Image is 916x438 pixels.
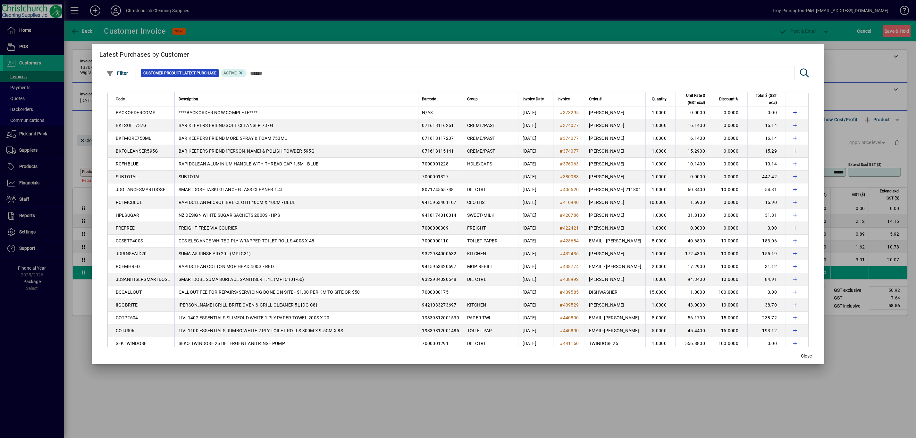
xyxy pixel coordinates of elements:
td: [PERSON_NAME] [585,273,645,286]
span: 439529 [563,302,579,307]
td: 100.0000 [714,286,747,299]
span: 7000001228 [422,161,449,166]
td: 43.0000 [676,299,714,312]
span: 432436 [563,251,579,256]
td: EMAIL - [PERSON_NAME] [585,235,645,248]
td: 5.0000 [645,312,676,324]
td: 31.12 [747,260,786,273]
span: Total $ (GST excl) [752,92,777,106]
span: 9415963401107 [422,200,457,205]
td: 56.1700 [676,312,714,324]
span: # [560,225,563,231]
a: #420786 [558,212,581,219]
td: [PERSON_NAME] [585,145,645,158]
div: Group [467,96,515,103]
span: MOP REFILL [467,264,493,269]
td: 10.1400 [676,158,714,171]
td: 0.0000 [714,106,747,119]
td: 2.0000 [645,260,676,273]
td: DISHWASHER [585,286,645,299]
td: [DATE] [519,145,554,158]
td: [PERSON_NAME] [585,222,645,235]
a: #441160 [558,340,581,347]
a: #374077 [558,135,581,142]
span: 374077 [563,148,579,154]
a: #373295 [558,109,581,116]
td: [DATE] [519,196,554,209]
span: 420786 [563,213,579,218]
span: BAR KEEPERS FRIEND [PERSON_NAME] & POLISH POWDER 595G [179,148,315,154]
td: -183.06 [747,235,786,248]
a: #410940 [558,199,581,206]
span: KITCHEN [467,251,486,256]
td: 1.0000 [645,145,676,158]
span: JDRINSEAID20 [116,251,147,256]
span: TOILET PAP [467,328,492,333]
td: 0.0000 [676,171,714,183]
span: NZ DESIGN WHITE SUGAR SACHETS 2000S - HPS [179,213,280,218]
div: Code [116,96,171,103]
span: BAR KEEPERS FRIEND MORE SPRAY & FOAM 750ML [179,136,287,141]
span: TOILET PAPER [467,238,498,243]
div: Order # [589,96,641,103]
td: 1.0000 [645,222,676,235]
span: # [560,328,563,333]
td: [DATE] [519,286,554,299]
span: KITCHEN [467,302,486,307]
span: CCS ELEGANCE WHITE 2 PLY WRAPPED TOILET ROLLS 400S X 48 [179,238,315,243]
td: 31.8100 [676,209,714,222]
td: 1.0000 [645,299,676,312]
span: # [560,200,563,205]
span: # [560,187,563,192]
span: # [560,213,563,218]
td: [PERSON_NAME] [585,119,645,132]
span: RAPIDCLEAN ALUMINIUM HANDLE WITH THREAD CAP 1.5M - BLUE [179,161,319,166]
td: 38.70 [747,299,786,312]
td: [DATE] [519,260,554,273]
span: # [560,110,563,115]
button: Close [796,350,817,362]
td: 1.6900 [676,196,714,209]
td: [DATE] [519,158,554,171]
span: 441160 [563,341,579,346]
span: [PERSON_NAME] GRILL BRITE OVEN & GRILL CLEANER 5L [DG-C8] [179,302,317,307]
td: 5.0000 [645,324,676,337]
span: LIVI 1402 ESSENTIALS SLIMFOLD WHITE 1 PLY PAPER TOWEL 200S X 20 [179,315,330,320]
a: #376063 [558,160,581,167]
td: 10.0000 [714,260,747,273]
span: 440890 [563,315,579,320]
td: [DATE] [519,209,554,222]
a: #406520 [558,186,581,193]
td: 94.3400 [676,273,714,286]
td: 15.0000 [645,286,676,299]
span: CRÈME/PAST [467,123,495,128]
span: 19339812001485 [422,328,459,333]
span: RAPIDCLEAN COTTON MOP HEAD 400G - RED [179,264,274,269]
span: SWEET/MILK [467,213,495,218]
td: TWINDOSE 25 [585,337,645,350]
span: RCFMCBLUE [116,200,142,205]
td: [PERSON_NAME] [585,209,645,222]
td: 10.14 [747,158,786,171]
span: CLOTHS [467,200,485,205]
span: Quantity [652,96,667,103]
td: 10.0000 [645,196,676,209]
a: #438774 [558,263,581,270]
span: FREIGHT [467,225,486,231]
td: 10.0000 [714,299,747,312]
span: 071618115141 [422,148,454,154]
span: # [560,264,563,269]
td: 155.19 [747,248,786,260]
span: 374077 [563,136,579,141]
span: 9418174010014 [422,213,457,218]
span: # [560,251,563,256]
span: FREIGHT FREE VIA COURIER [179,225,238,231]
td: EMAIL - [PERSON_NAME] [585,260,645,273]
td: 16.90 [747,196,786,209]
span: 410940 [563,200,579,205]
td: [PERSON_NAME] [585,158,645,171]
td: 1.0000 [645,248,676,260]
td: 54.31 [747,183,786,196]
td: [DATE] [519,171,554,183]
td: 84.91 [747,273,786,286]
